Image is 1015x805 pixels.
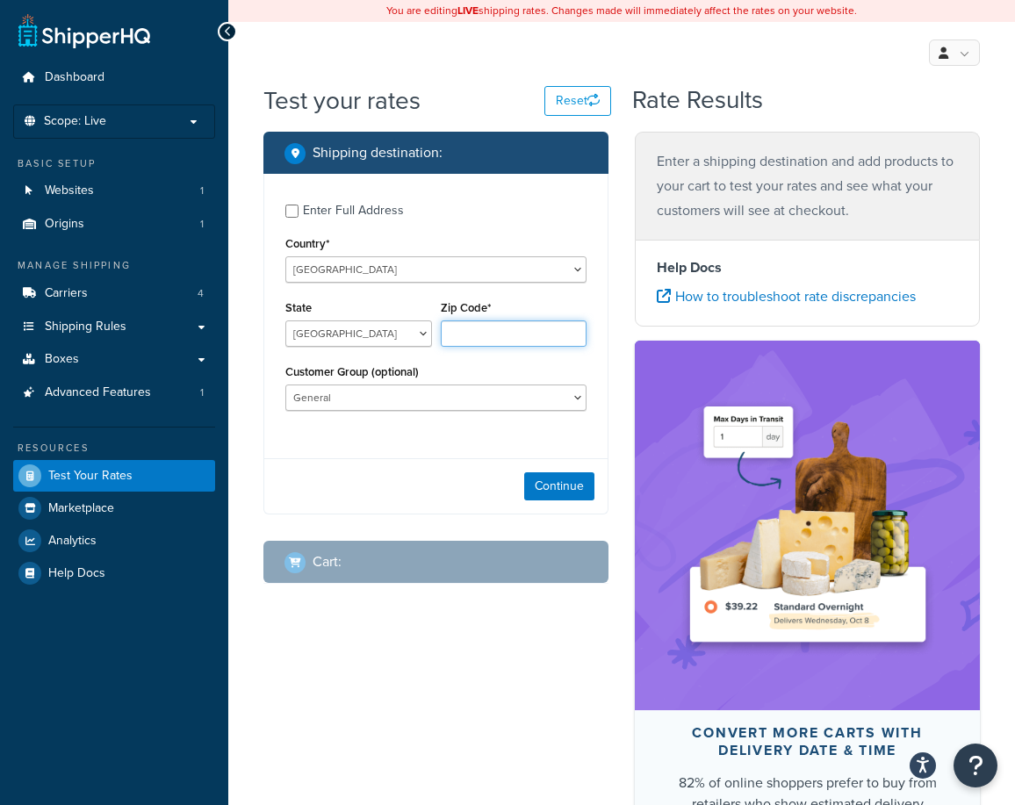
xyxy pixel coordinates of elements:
[13,175,215,207] a: Websites1
[441,301,491,314] label: Zip Code*
[632,87,763,114] h2: Rate Results
[200,217,204,232] span: 1
[313,145,443,161] h2: Shipping destination :
[48,469,133,484] span: Test Your Rates
[954,744,997,787] button: Open Resource Center
[676,367,939,684] img: feature-image-ddt-36eae7f7280da8017bfb280eaccd9c446f90b1fe08728e4019434db127062ab4.png
[657,286,916,306] a: How to troubleshoot rate discrepancies
[200,385,204,400] span: 1
[45,183,94,198] span: Websites
[313,554,342,570] h2: Cart :
[13,492,215,524] a: Marketplace
[13,258,215,273] div: Manage Shipping
[13,557,215,589] a: Help Docs
[13,377,215,409] a: Advanced Features1
[13,525,215,557] a: Analytics
[13,175,215,207] li: Websites
[45,70,104,85] span: Dashboard
[13,277,215,310] a: Carriers4
[13,208,215,241] li: Origins
[13,208,215,241] a: Origins1
[13,156,215,171] div: Basic Setup
[45,385,151,400] span: Advanced Features
[198,286,204,301] span: 4
[13,460,215,492] a: Test Your Rates
[48,566,105,581] span: Help Docs
[45,352,79,367] span: Boxes
[285,237,329,250] label: Country*
[45,217,84,232] span: Origins
[13,277,215,310] li: Carriers
[13,311,215,343] a: Shipping Rules
[13,377,215,409] li: Advanced Features
[677,724,938,759] div: Convert more carts with delivery date & time
[200,183,204,198] span: 1
[285,205,299,218] input: Enter Full Address
[44,114,106,129] span: Scope: Live
[524,472,594,500] button: Continue
[285,365,419,378] label: Customer Group (optional)
[45,286,88,301] span: Carriers
[48,501,114,516] span: Marketplace
[285,301,312,314] label: State
[13,61,215,94] a: Dashboard
[263,83,421,118] h1: Test your rates
[13,441,215,456] div: Resources
[657,257,958,278] h4: Help Docs
[45,320,126,334] span: Shipping Rules
[657,149,958,223] p: Enter a shipping destination and add products to your cart to test your rates and see what your c...
[303,198,404,223] div: Enter Full Address
[457,3,479,18] b: LIVE
[13,343,215,376] a: Boxes
[48,534,97,549] span: Analytics
[544,86,611,116] button: Reset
